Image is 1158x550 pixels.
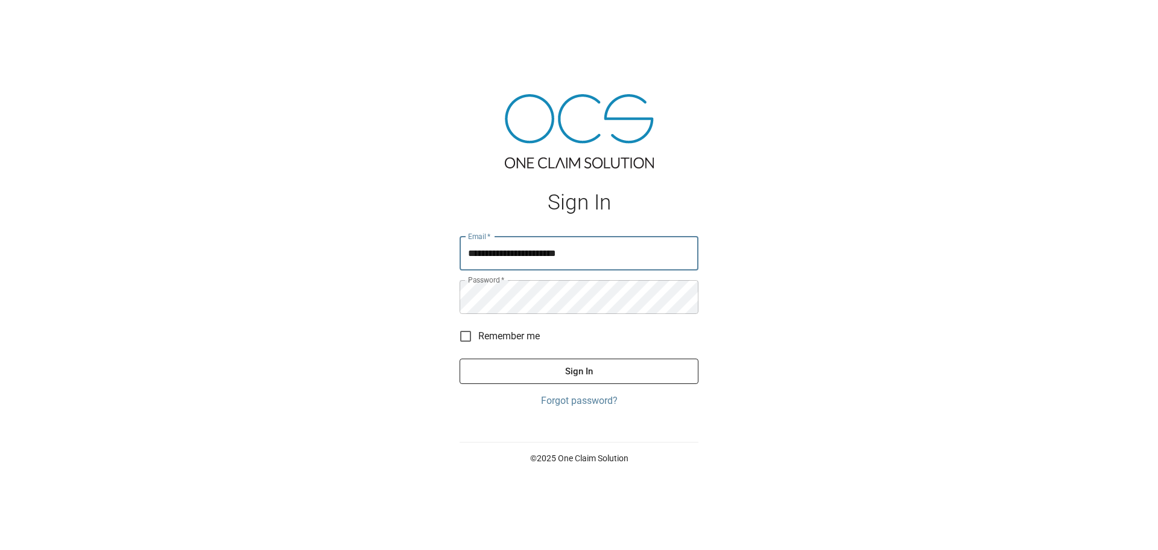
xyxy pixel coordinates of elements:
button: Sign In [460,359,698,384]
label: Email [468,231,491,241]
p: © 2025 One Claim Solution [460,452,698,464]
a: Forgot password? [460,394,698,408]
img: ocs-logo-white-transparent.png [14,7,63,31]
img: ocs-logo-tra.png [505,94,654,168]
h1: Sign In [460,190,698,215]
span: Remember me [478,329,540,344]
label: Password [468,275,504,285]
